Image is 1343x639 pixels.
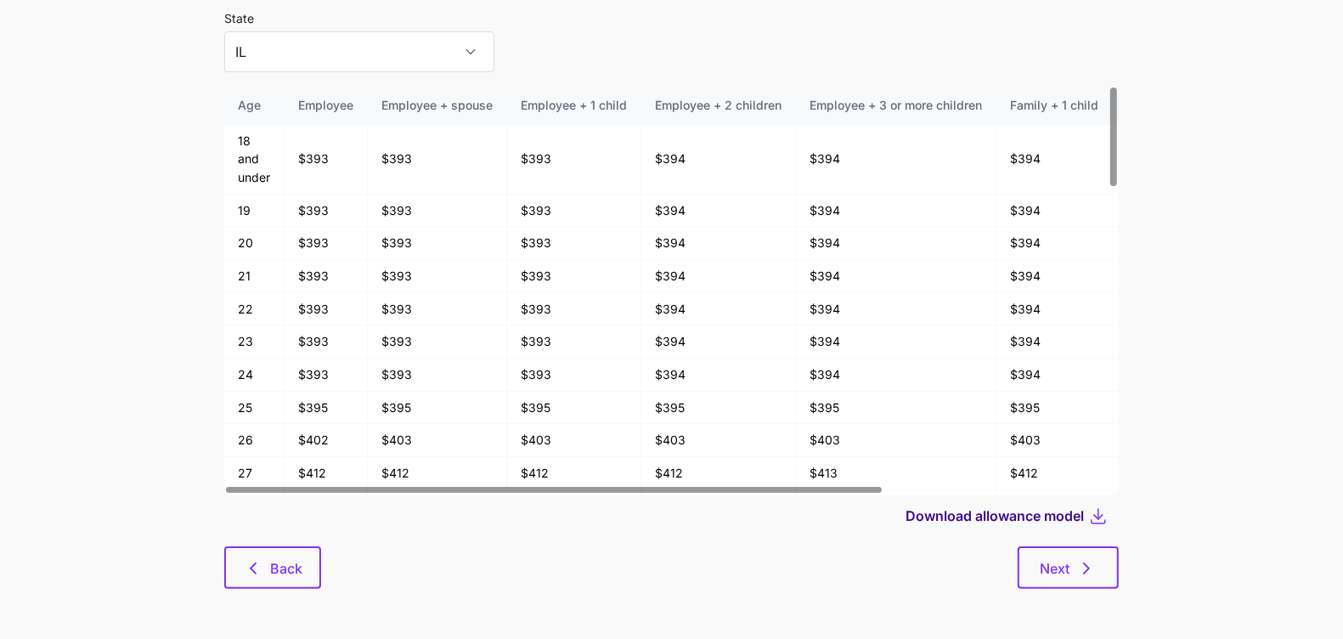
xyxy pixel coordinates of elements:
[1040,558,1069,579] span: Next
[507,195,641,228] td: $393
[368,359,507,392] td: $393
[224,293,285,326] td: 22
[285,260,368,293] td: $393
[368,293,507,326] td: $393
[996,227,1113,260] td: $394
[507,260,641,293] td: $393
[224,31,494,72] input: Select a state
[641,195,796,228] td: $394
[368,227,507,260] td: $393
[996,392,1113,425] td: $395
[996,125,1113,195] td: $394
[507,227,641,260] td: $393
[507,359,641,392] td: $393
[224,325,285,359] td: 23
[298,96,353,115] div: Employee
[368,260,507,293] td: $393
[996,424,1113,457] td: $403
[368,424,507,457] td: $403
[224,359,285,392] td: 24
[224,227,285,260] td: 20
[1010,96,1098,115] div: Family + 1 child
[796,424,996,457] td: $403
[368,125,507,195] td: $393
[368,195,507,228] td: $393
[224,546,321,589] button: Back
[906,506,1088,526] button: Download allowance model
[641,227,796,260] td: $394
[996,195,1113,228] td: $394
[796,125,996,195] td: $394
[507,325,641,359] td: $393
[796,325,996,359] td: $394
[796,293,996,326] td: $394
[507,293,641,326] td: $393
[996,325,1113,359] td: $394
[368,457,507,490] td: $412
[507,424,641,457] td: $403
[507,457,641,490] td: $412
[641,325,796,359] td: $394
[285,125,368,195] td: $393
[224,490,285,523] td: 28
[7,20,50,33] span: Upgrade
[285,457,368,490] td: $412
[224,260,285,293] td: 21
[996,457,1113,490] td: $412
[368,392,507,425] td: $395
[381,96,493,115] div: Employee + spouse
[285,227,368,260] td: $393
[224,9,254,28] label: State
[796,392,996,425] td: $395
[270,558,302,579] span: Back
[507,392,641,425] td: $395
[238,96,270,115] div: Age
[224,125,285,195] td: 18 and under
[285,424,368,457] td: $402
[641,457,796,490] td: $412
[224,424,285,457] td: 26
[285,392,368,425] td: $395
[996,260,1113,293] td: $394
[285,293,368,326] td: $393
[507,125,641,195] td: $393
[810,96,982,115] div: Employee + 3 or more children
[641,260,796,293] td: $394
[641,293,796,326] td: $394
[796,227,996,260] td: $394
[796,195,996,228] td: $394
[285,195,368,228] td: $393
[796,260,996,293] td: $394
[641,424,796,457] td: $403
[224,195,285,228] td: 19
[996,293,1113,326] td: $394
[641,359,796,392] td: $394
[996,359,1113,392] td: $394
[1018,546,1119,589] button: Next
[224,392,285,425] td: 25
[641,125,796,195] td: $394
[224,457,285,490] td: 27
[796,457,996,490] td: $413
[285,359,368,392] td: $393
[906,506,1084,526] span: Download allowance model
[655,96,782,115] div: Employee + 2 children
[641,392,796,425] td: $395
[285,325,368,359] td: $393
[368,325,507,359] td: $393
[521,96,627,115] div: Employee + 1 child
[796,359,996,392] td: $394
